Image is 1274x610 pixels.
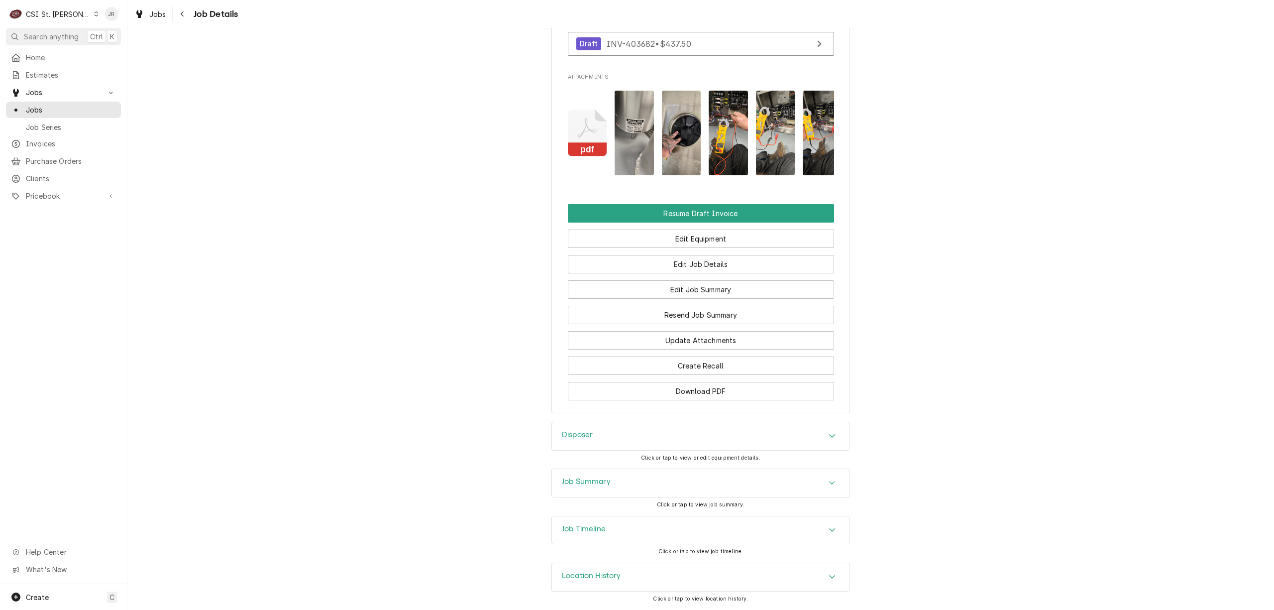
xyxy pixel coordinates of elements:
[26,105,116,115] span: Jobs
[568,375,834,400] div: Button Group Row
[110,31,114,42] span: K
[149,9,166,19] span: Jobs
[9,7,23,21] div: C
[568,273,834,299] div: Button Group Row
[109,592,114,603] span: C
[6,84,121,101] a: Go to Jobs
[658,548,743,555] span: Click or tap to view job timeline.
[6,170,121,187] a: Clients
[9,7,23,21] div: CSI St. Louis's Avatar
[551,563,850,592] div: Location History
[568,204,834,400] div: Button Group
[552,563,849,591] button: Accordion Details Expand Trigger
[6,119,121,135] a: Job Series
[26,138,116,149] span: Invoices
[568,357,834,375] button: Create Recall
[552,422,849,450] button: Accordion Details Expand Trigger
[551,422,850,451] div: Disposer
[568,299,834,324] div: Button Group Row
[552,516,849,544] button: Accordion Details Expand Trigger
[6,561,121,578] a: Go to What's New
[568,382,834,400] button: Download PDF
[6,544,121,560] a: Go to Help Center
[568,255,834,273] button: Edit Job Details
[551,516,850,545] div: Job Timeline
[568,350,834,375] div: Button Group Row
[607,38,691,48] span: INV-403682 • $437.50
[662,91,701,175] img: 3Ilxk2XQ6CpLgbLl6KHV
[641,455,760,461] span: Click or tap to view or edit equipment details.
[6,49,121,66] a: Home
[26,70,116,80] span: Estimates
[26,564,115,575] span: What's New
[26,156,116,166] span: Purchase Orders
[175,6,191,22] button: Navigate back
[6,188,121,204] a: Go to Pricebook
[26,547,115,557] span: Help Center
[568,306,834,324] button: Resend Job Summary
[551,469,850,497] div: Job Summary
[26,52,116,63] span: Home
[568,73,834,183] div: Attachments
[568,32,834,56] a: View Invoice
[562,430,593,440] h3: Disposer
[6,153,121,169] a: Purchase Orders
[26,122,116,132] span: Job Series
[568,324,834,350] div: Button Group Row
[568,331,834,350] button: Update Attachments
[6,67,121,83] a: Estimates
[568,18,834,61] div: Invoices
[709,91,748,175] img: 61745fGKRES3pKtu2qiz
[653,596,748,602] span: Click or tap to view location history.
[568,83,834,183] span: Attachments
[568,91,607,175] button: pdf
[568,204,834,223] button: Resume Draft Invoice
[6,135,121,152] a: Invoices
[26,593,49,602] span: Create
[756,91,795,175] img: v4iMQWbGS6a8VJk0I9lt
[562,524,606,534] h3: Job Timeline
[26,173,116,184] span: Clients
[576,37,602,51] div: Draft
[552,563,849,591] div: Accordion Header
[657,501,744,508] span: Click or tap to view job summary.
[562,571,621,581] h3: Location History
[568,230,834,248] button: Edit Equipment
[615,91,654,175] img: zXyOH6T7SNeGpqHNERno
[568,280,834,299] button: Edit Job Summary
[191,7,238,21] span: Job Details
[105,7,118,21] div: Jessica Rentfro's Avatar
[552,422,849,450] div: Accordion Header
[130,6,170,22] a: Jobs
[24,31,79,42] span: Search anything
[26,87,101,98] span: Jobs
[552,469,849,497] button: Accordion Details Expand Trigger
[26,191,101,201] span: Pricebook
[562,477,611,487] h3: Job Summary
[568,73,834,81] span: Attachments
[568,248,834,273] div: Button Group Row
[552,516,849,544] div: Accordion Header
[6,28,121,45] button: Search anythingCtrlK
[552,469,849,497] div: Accordion Header
[6,102,121,118] a: Jobs
[26,9,91,19] div: CSI St. [PERSON_NAME]
[568,223,834,248] div: Button Group Row
[90,31,103,42] span: Ctrl
[568,204,834,223] div: Button Group Row
[803,91,842,175] img: oXnSfRlPQY6W54hGVozQ
[105,7,118,21] div: JR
